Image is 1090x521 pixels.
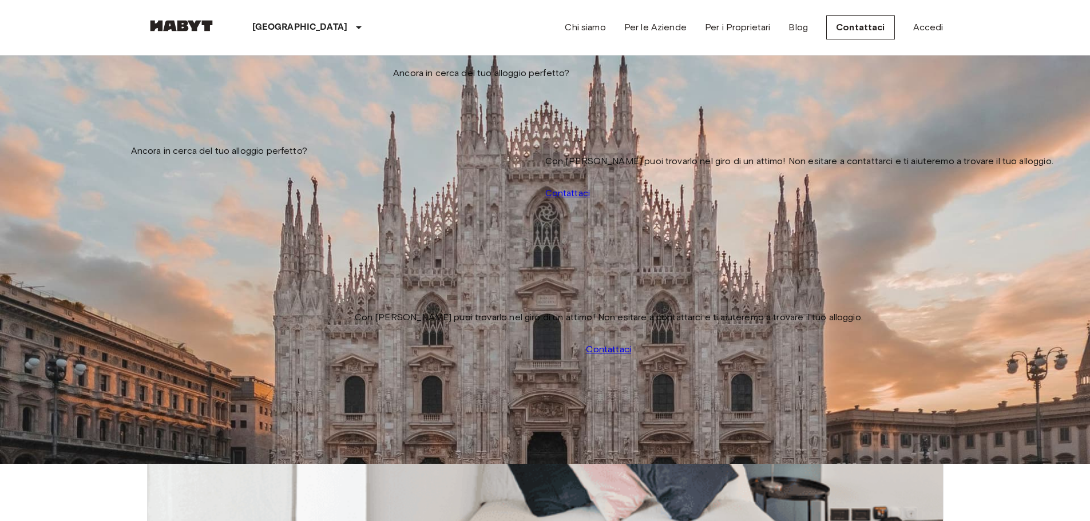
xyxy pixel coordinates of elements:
[252,21,348,34] p: [GEOGRAPHIC_DATA]
[565,21,605,34] a: Chi siamo
[355,311,863,324] span: Con [PERSON_NAME] puoi trovarlo nel giro di un attimo! Non esitare a contattarci e ti aiuteremo a...
[788,21,808,34] a: Blog
[147,20,216,31] img: Habyt
[705,21,771,34] a: Per i Proprietari
[586,343,631,356] a: Contattaci
[393,66,569,80] span: Ancora in cerca del tuo alloggio perfetto?
[913,21,944,34] a: Accedi
[624,21,687,34] a: Per le Aziende
[826,15,895,39] a: Contattaci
